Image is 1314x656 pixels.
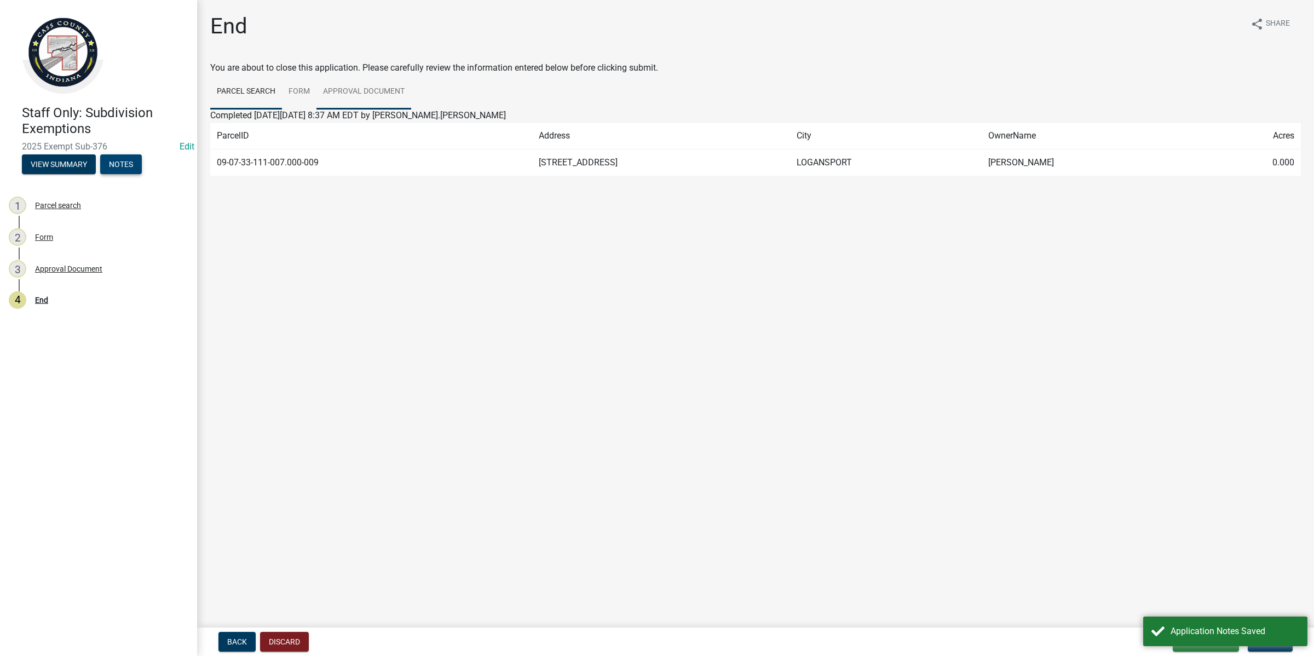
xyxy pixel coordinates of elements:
h4: Staff Only: Subdivision Exemptions [22,105,188,137]
span: Completed [DATE][DATE] 8:37 AM EDT by [PERSON_NAME].[PERSON_NAME] [210,110,506,120]
h1: End [210,13,247,39]
td: [PERSON_NAME] [982,149,1202,176]
td: LOGANSPORT [790,149,982,176]
a: Approval Document [316,74,411,110]
wm-modal-confirm: Notes [100,160,142,169]
a: Parcel search [210,74,282,110]
button: Notes [100,154,142,174]
button: Back [218,632,256,652]
div: 4 [9,291,26,309]
td: 0.000 [1203,149,1301,176]
button: shareShare [1242,13,1299,34]
img: Cass County, Indiana [22,11,104,94]
button: Discard [260,632,309,652]
span: 2025 Exempt Sub-376 [22,141,175,152]
td: Address [532,123,790,149]
div: Approval Document [35,265,102,273]
a: Edit [180,141,194,152]
div: End [35,296,48,304]
div: You are about to close this application. Please carefully review the information entered below be... [210,61,1301,198]
td: OwnerName [982,123,1202,149]
td: Acres [1203,123,1301,149]
div: Parcel search [35,202,81,209]
td: 09-07-33-111-007.000-009 [210,149,532,176]
td: City [790,123,982,149]
button: View Summary [22,154,96,174]
div: 2 [9,228,26,246]
a: Form [282,74,316,110]
span: Back [227,637,247,646]
div: 3 [9,260,26,278]
div: 1 [9,197,26,214]
wm-modal-confirm: Summary [22,160,96,169]
i: share [1250,18,1264,31]
span: Share [1266,18,1290,31]
td: [STREET_ADDRESS] [532,149,790,176]
td: ParcelID [210,123,532,149]
div: Application Notes Saved [1171,625,1299,638]
wm-modal-confirm: Edit Application Number [180,141,194,152]
div: Form [35,233,53,241]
